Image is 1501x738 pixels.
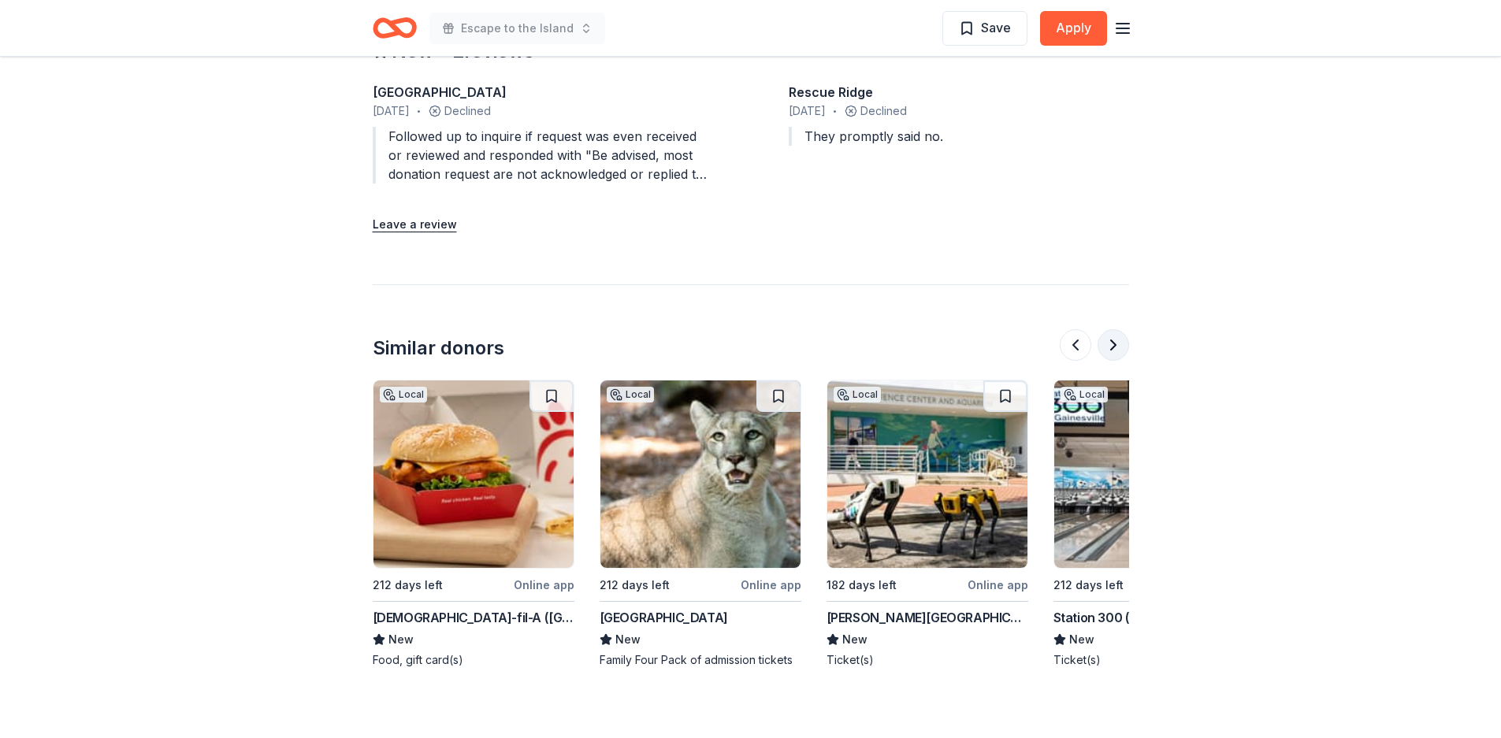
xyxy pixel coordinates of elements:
button: Save [942,11,1027,46]
div: [DEMOGRAPHIC_DATA]-fil-A ([GEOGRAPHIC_DATA]) [373,608,574,627]
a: Image for Chick-fil-A (Lafayette)Local212 days leftOnline app[DEMOGRAPHIC_DATA]-fil-A ([GEOGRAPHI... [373,380,574,668]
div: Station 300 ([GEOGRAPHIC_DATA]) [1053,608,1255,627]
div: Declined [373,102,713,121]
a: Image for Station 300 (Gainesville)Local212 days leftOnline appStation 300 ([GEOGRAPHIC_DATA])New... [1053,380,1255,668]
span: New [842,630,868,649]
div: 212 days left [373,576,443,595]
div: Local [834,387,881,402]
span: Escape to the Island [461,19,574,38]
div: Followed up to inquire if request was even received or reviewed and responded with "Be advised, m... [373,127,713,184]
div: [GEOGRAPHIC_DATA] [373,83,713,102]
div: Ticket(s) [827,652,1028,668]
div: Local [607,387,654,402]
div: 212 days left [600,576,670,595]
div: 182 days left [827,576,897,595]
span: [DATE] [789,102,826,121]
span: • [833,105,837,117]
button: Leave a review [373,215,457,234]
div: Online app [514,575,574,595]
img: Image for Chick-fil-A (Lafayette) [373,380,574,568]
button: Apply [1040,11,1107,46]
span: Save [981,17,1011,38]
a: Image for Palm Beach ZooLocal212 days leftOnline app[GEOGRAPHIC_DATA]NewFamily Four Pack of admis... [600,380,801,668]
div: [GEOGRAPHIC_DATA] [600,608,728,627]
div: Rescue Ridge [789,83,1129,102]
a: Image for Cox Science Center and AquariumLocal182 days leftOnline app[PERSON_NAME][GEOGRAPHIC_DAT... [827,380,1028,668]
span: • [417,105,421,117]
div: They promptly said no. [789,127,1129,146]
span: New [1069,630,1094,649]
div: Declined [789,102,1129,121]
div: Local [1061,387,1108,402]
img: Image for Station 300 (Gainesville) [1054,380,1254,568]
img: Image for Palm Beach Zoo [600,380,801,568]
div: Family Four Pack of admission tickets [600,652,801,668]
div: Online app [741,575,801,595]
div: Food, gift card(s) [373,652,574,668]
div: Local [380,387,427,402]
span: • [438,43,446,60]
span: New [388,630,414,649]
img: Image for Cox Science Center and Aquarium [827,380,1027,568]
span: [DATE] [373,102,410,121]
span: New [615,630,641,649]
div: [PERSON_NAME][GEOGRAPHIC_DATA] and Aquarium [827,608,1028,627]
div: Ticket(s) [1053,652,1255,668]
button: Escape to the Island [429,13,605,44]
div: Online app [968,575,1028,595]
div: Similar donors [373,336,504,361]
div: 212 days left [1053,576,1124,595]
a: Home [373,9,417,46]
